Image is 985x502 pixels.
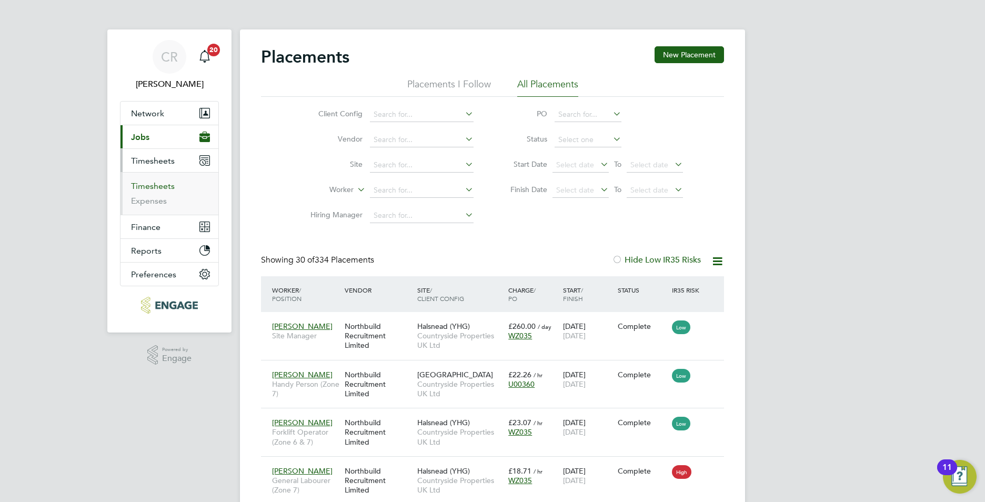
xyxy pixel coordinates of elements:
span: [GEOGRAPHIC_DATA] [417,370,493,379]
span: / hr [534,419,542,427]
span: WZ035 [508,427,532,437]
div: Start [560,280,615,308]
span: £22.26 [508,370,531,379]
span: £260.00 [508,322,536,331]
span: Countryside Properties UK Ltd [417,427,503,446]
button: Reports [120,239,218,262]
div: Charge [506,280,560,308]
div: [DATE] [560,316,615,346]
span: General Labourer (Zone 7) [272,476,339,495]
label: Site [302,159,363,169]
span: / hr [534,467,542,475]
label: Status [500,134,547,144]
input: Search for... [370,133,474,147]
span: [DATE] [563,331,586,340]
button: Preferences [120,263,218,286]
div: Northbuild Recruitment Limited [342,413,415,452]
span: Low [672,320,690,334]
label: Vendor [302,134,363,144]
div: Northbuild Recruitment Limited [342,365,415,404]
span: / hr [534,371,542,379]
span: Select date [556,185,594,195]
img: northbuildrecruit-logo-retina.png [141,297,197,314]
div: Site [415,280,506,308]
span: [PERSON_NAME] [272,466,333,476]
span: [PERSON_NAME] [272,418,333,427]
span: Finance [131,222,160,232]
a: [PERSON_NAME]General Labourer (Zone 7)Northbuild Recruitment LimitedHalsnead (YHG)Countryside Pro... [269,460,724,469]
span: WZ035 [508,476,532,485]
span: To [611,183,625,196]
div: [DATE] [560,413,615,442]
div: IR35 Risk [669,280,706,299]
input: Search for... [370,183,474,198]
label: Client Config [302,109,363,118]
span: High [672,465,691,479]
label: Hide Low IR35 Risks [612,255,701,265]
span: £23.07 [508,418,531,427]
span: Select date [630,160,668,169]
div: Showing [261,255,376,266]
h2: Placements [261,46,349,67]
span: Low [672,417,690,430]
a: Powered byEngage [147,345,192,365]
span: / Finish [563,286,583,303]
a: Expenses [131,196,167,206]
span: 334 Placements [296,255,374,265]
span: Select date [556,160,594,169]
label: PO [500,109,547,118]
button: Open Resource Center, 11 new notifications [943,460,977,494]
li: All Placements [517,78,578,97]
div: Timesheets [120,172,218,215]
span: £18.71 [508,466,531,476]
span: Countryside Properties UK Ltd [417,331,503,350]
div: 11 [942,467,952,481]
div: [DATE] [560,461,615,490]
input: Search for... [555,107,621,122]
span: Countryside Properties UK Ltd [417,476,503,495]
input: Search for... [370,158,474,173]
span: Preferences [131,269,176,279]
a: Timesheets [131,181,175,191]
input: Select one [555,133,621,147]
input: Search for... [370,208,474,223]
span: / day [538,323,551,330]
span: / Position [272,286,301,303]
a: [PERSON_NAME]Handy Person (Zone 7)Northbuild Recruitment Limited[GEOGRAPHIC_DATA]Countryside Prop... [269,364,724,373]
span: Handy Person (Zone 7) [272,379,339,398]
label: Worker [293,185,354,195]
div: Worker [269,280,342,308]
button: Timesheets [120,149,218,172]
li: Placements I Follow [407,78,491,97]
span: / Client Config [417,286,464,303]
nav: Main navigation [107,29,232,333]
span: U00360 [508,379,535,389]
label: Hiring Manager [302,210,363,219]
span: Forklift Operator (Zone 6 & 7) [272,427,339,446]
span: / PO [508,286,536,303]
div: Northbuild Recruitment Limited [342,316,415,356]
span: [DATE] [563,427,586,437]
span: Halsnead (YHG) [417,418,470,427]
span: WZ035 [508,331,532,340]
div: Status [615,280,670,299]
span: Timesheets [131,156,175,166]
div: Complete [618,418,667,427]
a: Go to home page [120,297,219,314]
span: [PERSON_NAME] [272,370,333,379]
a: 20 [194,40,215,74]
span: 30 of [296,255,315,265]
span: Powered by [162,345,192,354]
div: Complete [618,322,667,331]
span: 20 [207,44,220,56]
div: [DATE] [560,365,615,394]
span: Countryside Properties UK Ltd [417,379,503,398]
div: Northbuild Recruitment Limited [342,461,415,500]
span: [DATE] [563,476,586,485]
button: New Placement [655,46,724,63]
a: [PERSON_NAME]Site ManagerNorthbuild Recruitment LimitedHalsnead (YHG)Countryside Properties UK Lt... [269,316,724,325]
span: Callum Riley [120,78,219,91]
button: Jobs [120,125,218,148]
span: Engage [162,354,192,363]
span: Jobs [131,132,149,142]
